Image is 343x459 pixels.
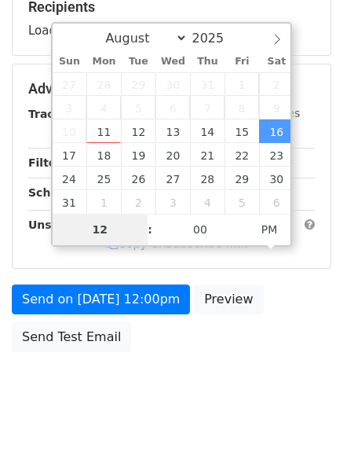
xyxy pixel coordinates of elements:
[155,57,190,67] span: Wed
[188,31,244,46] input: Year
[190,72,224,96] span: July 31, 2025
[259,57,294,67] span: Sat
[53,72,87,96] span: July 27, 2025
[86,57,121,67] span: Mon
[155,143,190,167] span: August 20, 2025
[28,186,85,199] strong: Schedule
[224,57,259,67] span: Fri
[28,156,68,169] strong: Filters
[190,143,224,167] span: August 21, 2025
[28,218,105,231] strong: Unsubscribe
[155,190,190,214] span: September 3, 2025
[265,384,343,459] iframe: Chat Widget
[86,167,121,190] span: August 25, 2025
[53,190,87,214] span: August 31, 2025
[86,190,121,214] span: September 1, 2025
[53,119,87,143] span: August 10, 2025
[259,72,294,96] span: August 2, 2025
[155,96,190,119] span: August 6, 2025
[155,167,190,190] span: August 27, 2025
[248,214,291,245] span: Click to toggle
[86,143,121,167] span: August 18, 2025
[86,96,121,119] span: August 4, 2025
[106,237,247,251] a: Copy unsubscribe link
[121,143,155,167] span: August 19, 2025
[190,96,224,119] span: August 7, 2025
[155,72,190,96] span: July 30, 2025
[53,214,148,245] input: Hour
[148,214,152,245] span: :
[259,119,294,143] span: August 16, 2025
[53,57,87,67] span: Sun
[155,119,190,143] span: August 13, 2025
[121,190,155,214] span: September 2, 2025
[53,96,87,119] span: August 3, 2025
[259,190,294,214] span: September 6, 2025
[224,72,259,96] span: August 1, 2025
[190,190,224,214] span: September 4, 2025
[121,119,155,143] span: August 12, 2025
[28,80,315,97] h5: Advanced
[53,143,87,167] span: August 17, 2025
[121,72,155,96] span: July 29, 2025
[121,96,155,119] span: August 5, 2025
[190,57,224,67] span: Thu
[53,167,87,190] span: August 24, 2025
[224,167,259,190] span: August 29, 2025
[224,119,259,143] span: August 15, 2025
[12,285,190,314] a: Send on [DATE] 12:00pm
[121,167,155,190] span: August 26, 2025
[224,190,259,214] span: September 5, 2025
[121,57,155,67] span: Tue
[190,119,224,143] span: August 14, 2025
[259,167,294,190] span: August 30, 2025
[194,285,263,314] a: Preview
[28,108,81,120] strong: Tracking
[12,322,131,352] a: Send Test Email
[86,119,121,143] span: August 11, 2025
[152,214,248,245] input: Minute
[86,72,121,96] span: July 28, 2025
[259,96,294,119] span: August 9, 2025
[190,167,224,190] span: August 28, 2025
[259,143,294,167] span: August 23, 2025
[224,96,259,119] span: August 8, 2025
[224,143,259,167] span: August 22, 2025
